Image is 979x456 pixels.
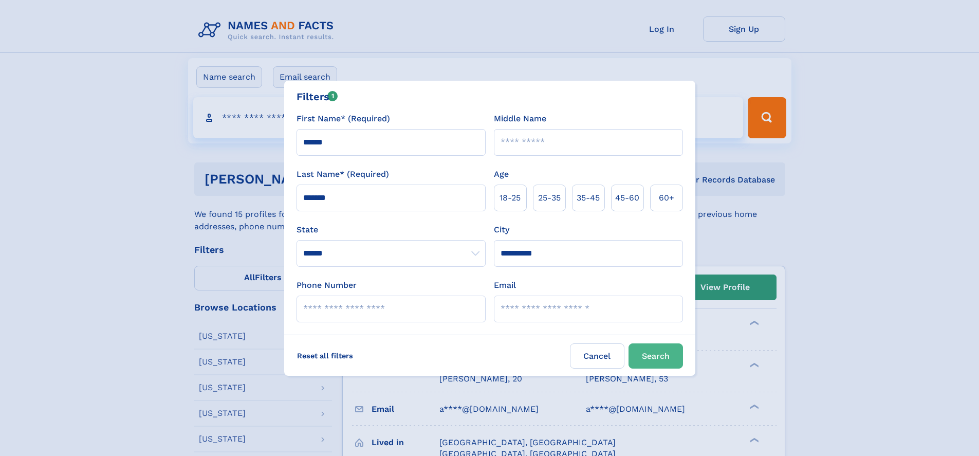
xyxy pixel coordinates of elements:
span: 60+ [659,192,674,204]
label: Email [494,279,516,291]
label: State [297,224,486,236]
label: Phone Number [297,279,357,291]
span: 25‑35 [538,192,561,204]
div: Filters [297,89,338,104]
span: 18‑25 [500,192,521,204]
label: Reset all filters [290,343,360,368]
span: 45‑60 [615,192,639,204]
label: City [494,224,509,236]
label: Cancel [570,343,624,369]
label: Last Name* (Required) [297,168,389,180]
button: Search [629,343,683,369]
label: Middle Name [494,113,546,125]
label: First Name* (Required) [297,113,390,125]
span: 35‑45 [577,192,600,204]
label: Age [494,168,509,180]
